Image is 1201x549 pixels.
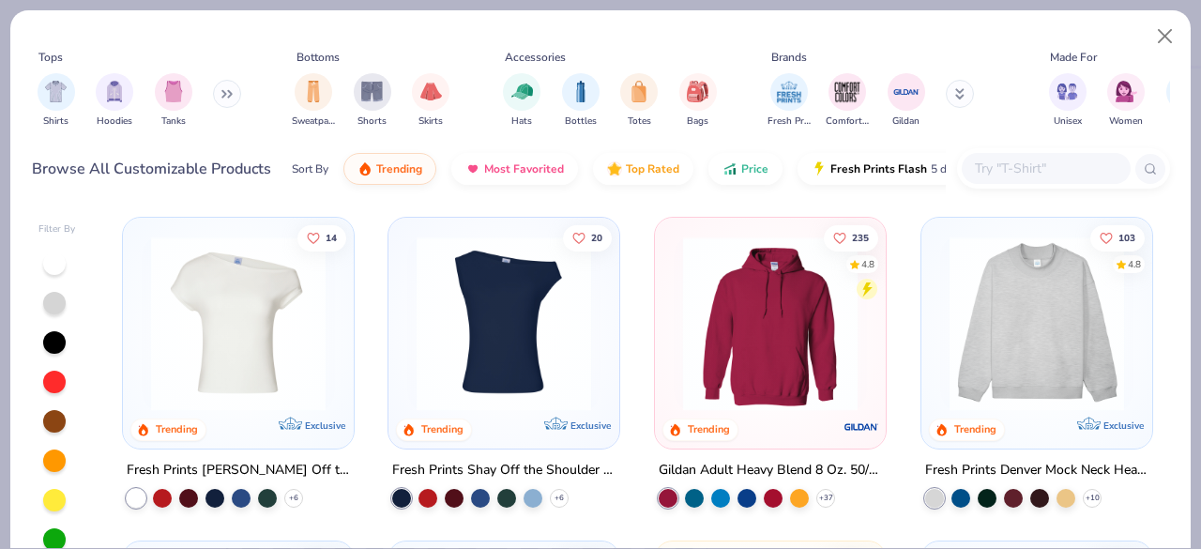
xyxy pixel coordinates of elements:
[564,224,613,251] button: Like
[503,73,540,129] button: filter button
[357,114,387,129] span: Shorts
[32,158,271,180] div: Browse All Customizable Products
[830,161,927,176] span: Fresh Prints Flash
[925,459,1148,482] div: Fresh Prints Denver Mock Neck Heavyweight Sweatshirt
[155,73,192,129] button: filter button
[679,73,717,129] div: filter for Bags
[142,236,335,411] img: a1c94bf0-cbc2-4c5c-96ec-cab3b8502a7f
[562,73,600,129] button: filter button
[888,73,925,129] div: filter for Gildan
[687,114,708,129] span: Bags
[412,73,449,129] div: filter for Skirts
[931,159,1000,180] span: 5 day delivery
[562,73,600,129] div: filter for Bottles
[484,161,564,176] span: Most Favorited
[1090,224,1145,251] button: Like
[161,114,186,129] span: Tanks
[861,257,874,271] div: 4.8
[43,114,68,129] span: Shirts
[45,81,67,102] img: Shirts Image
[771,49,807,66] div: Brands
[511,114,532,129] span: Hats
[592,233,603,242] span: 20
[292,160,328,177] div: Sort By
[687,81,707,102] img: Bags Image
[357,161,372,176] img: trending.gif
[38,49,63,66] div: Tops
[626,161,679,176] span: Top Rated
[304,419,344,432] span: Exclusive
[826,73,869,129] button: filter button
[289,493,298,504] span: + 6
[1109,114,1143,129] span: Women
[155,73,192,129] div: filter for Tanks
[798,153,1014,185] button: Fresh Prints Flash5 day delivery
[570,419,611,432] span: Exclusive
[1054,114,1082,129] span: Unisex
[292,73,335,129] button: filter button
[96,73,133,129] div: filter for Hoodies
[555,493,564,504] span: + 6
[940,236,1133,411] img: f5d85501-0dbb-4ee4-b115-c08fa3845d83
[407,236,600,411] img: 5716b33b-ee27-473a-ad8a-9b8687048459
[1085,493,1099,504] span: + 10
[465,161,480,176] img: most_fav.gif
[511,81,533,102] img: Hats Image
[163,81,184,102] img: Tanks Image
[629,81,649,102] img: Totes Image
[768,73,811,129] div: filter for Fresh Prints
[833,78,861,106] img: Comfort Colors Image
[708,153,783,185] button: Price
[127,459,350,482] div: Fresh Prints [PERSON_NAME] Off the Shoulder Top
[97,114,132,129] span: Hoodies
[768,73,811,129] button: filter button
[1118,233,1135,242] span: 103
[326,233,337,242] span: 14
[826,73,869,129] div: filter for Comfort Colors
[593,153,693,185] button: Top Rated
[679,73,717,129] button: filter button
[38,73,75,129] button: filter button
[292,73,335,129] div: filter for Sweatpants
[852,233,869,242] span: 235
[38,222,76,236] div: Filter By
[354,73,391,129] button: filter button
[96,73,133,129] button: filter button
[768,114,811,129] span: Fresh Prints
[570,81,591,102] img: Bottles Image
[659,459,882,482] div: Gildan Adult Heavy Blend 8 Oz. 50/50 Hooded Sweatshirt
[674,236,867,411] img: 01756b78-01f6-4cc6-8d8a-3c30c1a0c8ac
[1049,73,1087,129] div: filter for Unisex
[1107,73,1145,129] div: filter for Women
[620,73,658,129] button: filter button
[1128,257,1141,271] div: 4.8
[343,153,436,185] button: Trending
[418,114,443,129] span: Skirts
[775,78,803,106] img: Fresh Prints Image
[819,493,833,504] span: + 37
[1050,49,1097,66] div: Made For
[1116,81,1137,102] img: Women Image
[354,73,391,129] div: filter for Shorts
[1049,73,1087,129] button: filter button
[451,153,578,185] button: Most Favorited
[1148,19,1183,54] button: Close
[892,78,920,106] img: Gildan Image
[392,459,616,482] div: Fresh Prints Shay Off the Shoulder Tank
[412,73,449,129] button: filter button
[297,224,346,251] button: Like
[376,161,422,176] span: Trending
[420,81,442,102] img: Skirts Image
[296,49,340,66] div: Bottoms
[303,81,324,102] img: Sweatpants Image
[843,408,880,446] img: Gildan logo
[892,114,920,129] span: Gildan
[505,49,566,66] div: Accessories
[38,73,75,129] div: filter for Shirts
[1057,81,1078,102] img: Unisex Image
[973,158,1117,179] input: Try "T-Shirt"
[565,114,597,129] span: Bottles
[334,236,527,411] img: 89f4990a-e188-452c-92a7-dc547f941a57
[1103,419,1144,432] span: Exclusive
[628,114,651,129] span: Totes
